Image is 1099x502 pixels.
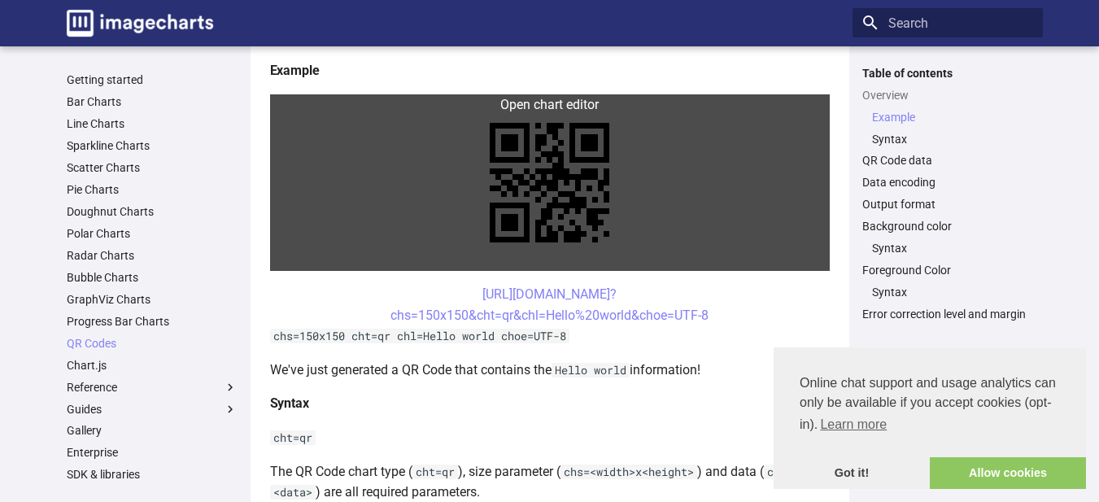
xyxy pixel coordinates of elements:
code: cht=qr [412,465,458,479]
a: Sparkline Charts [67,138,238,153]
a: allow cookies [930,457,1086,490]
nav: Foreground Color [862,285,1033,299]
a: dismiss cookie message [774,457,930,490]
a: Chart.js [67,358,238,373]
a: Foreground Color [862,263,1033,277]
a: Example [872,110,1033,124]
label: Reference [67,380,238,395]
a: Polar Charts [67,226,238,241]
h4: Syntax [270,393,830,414]
label: Table of contents [853,66,1043,81]
nav: Table of contents [853,66,1043,322]
a: Bubble Charts [67,270,238,285]
h4: Example [270,60,830,81]
a: Error correction level and margin [862,307,1033,321]
a: QR Codes [67,336,238,351]
a: Getting started [67,72,238,87]
a: QR Code data [862,153,1033,168]
a: Progress Bar Charts [67,314,238,329]
p: We've just generated a QR Code that contains the information! [270,360,830,381]
a: learn more about cookies [818,413,889,437]
a: Enterprise [67,445,238,460]
input: Search [853,8,1043,37]
code: Hello world [552,363,630,378]
img: logo [67,10,213,37]
a: Image-Charts documentation [60,3,220,43]
a: Doughnut Charts [67,204,238,219]
div: cookieconsent [774,347,1086,489]
a: SDK & libraries [67,467,238,482]
a: Gallery [67,423,238,438]
a: Syntax [872,132,1033,146]
a: Output format [862,197,1033,212]
code: chs=<width>x<height> [560,465,697,479]
a: Bar Charts [67,94,238,109]
a: Syntax [872,285,1033,299]
nav: Background color [862,241,1033,255]
a: Overview [862,88,1033,103]
code: chs=150x150 cht=qr chl=Hello world choe=UTF-8 [270,329,569,343]
nav: Overview [862,110,1033,146]
a: Line Charts [67,116,238,131]
a: [URL][DOMAIN_NAME]?chs=150x150&cht=qr&chl=Hello%20world&choe=UTF-8 [390,286,709,323]
a: Data encoding [862,175,1033,190]
a: Radar Charts [67,248,238,263]
code: cht=qr [270,430,316,445]
span: Online chat support and usage analytics can only be available if you accept cookies (opt-in). [800,373,1060,437]
a: GraphViz Charts [67,292,238,307]
a: Syntax [872,241,1033,255]
a: Background color [862,219,1033,234]
a: Scatter Charts [67,160,238,175]
a: Pie Charts [67,182,238,197]
label: Guides [67,402,238,417]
